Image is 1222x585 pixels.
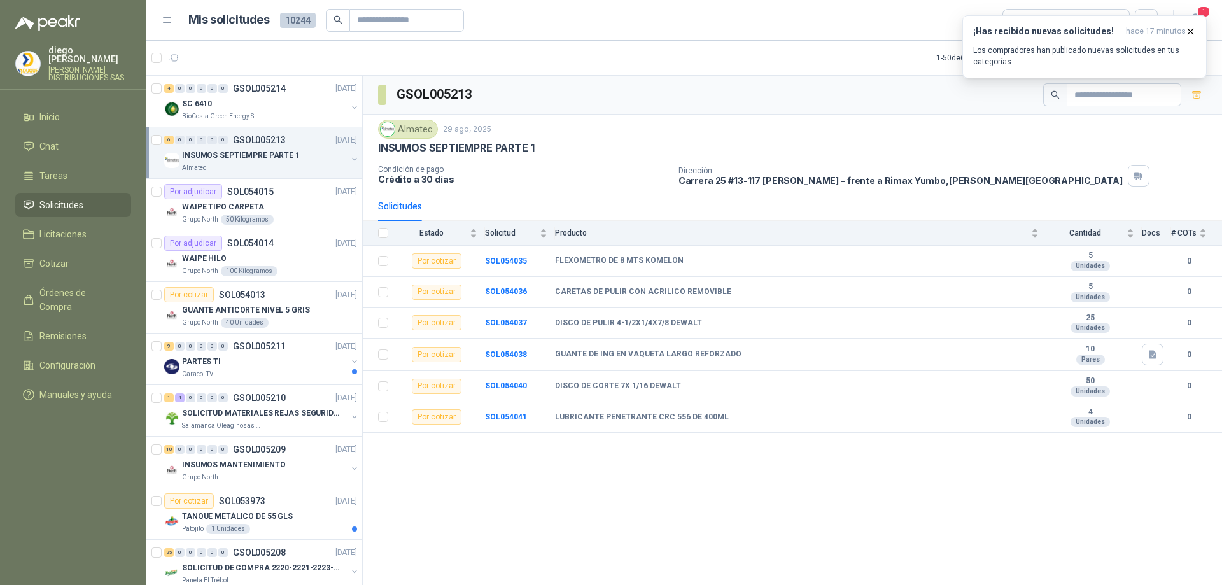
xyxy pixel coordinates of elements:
b: LUBRICANTE PENETRANTE CRC 556 DE 400ML [555,412,729,423]
a: Por adjudicarSOL054015[DATE] Company LogoWAIPE TIPO CARPETAGrupo North50 Kilogramos [146,179,362,230]
span: Tareas [39,169,67,183]
div: 0 [218,548,228,557]
p: GSOL005208 [233,548,286,557]
span: Órdenes de Compra [39,286,119,314]
b: FLEXOMETRO DE 8 MTS KOMELON [555,256,684,266]
p: [DATE] [335,444,357,456]
b: 0 [1171,317,1207,329]
div: 1 - 50 de 6962 [936,48,1019,68]
p: GSOL005213 [233,136,286,144]
img: Company Logo [381,122,395,136]
p: GUANTE ANTICORTE NIVEL 5 GRIS [182,304,310,316]
p: Caracol TV [182,369,213,379]
p: WAIPE TIPO CARPETA [182,201,264,213]
p: diego [PERSON_NAME] [48,46,131,64]
div: 0 [175,136,185,144]
img: Company Logo [16,52,40,76]
p: [DATE] [335,547,357,559]
span: Estado [396,229,467,237]
a: Órdenes de Compra [15,281,131,319]
b: 0 [1171,349,1207,361]
div: 4 [164,84,174,93]
div: 100 Kilogramos [221,266,277,276]
th: Producto [555,221,1046,246]
b: 5 [1046,251,1134,261]
th: Docs [1142,221,1171,246]
a: Licitaciones [15,222,131,246]
h1: Mis solicitudes [188,11,270,29]
a: Por cotizarSOL054013[DATE] Company LogoGUANTE ANTICORTE NIVEL 5 GRISGrupo North40 Unidades [146,282,362,334]
div: 0 [186,393,195,402]
a: Solicitudes [15,193,131,217]
b: 50 [1046,376,1134,386]
p: [DATE] [335,83,357,95]
span: Solicitudes [39,198,83,212]
h3: GSOL005213 [397,85,474,104]
div: 0 [175,445,185,454]
p: WAIPE HILO [182,253,227,265]
img: Company Logo [164,307,179,323]
p: Grupo North [182,215,218,225]
span: search [1051,90,1060,99]
p: [DATE] [335,186,357,198]
span: search [334,15,342,24]
div: 10 [164,445,174,454]
p: [DATE] [335,134,357,146]
p: GSOL005209 [233,445,286,454]
div: Por cotizar [412,347,461,362]
div: Por cotizar [412,379,461,394]
p: PARTES TI [182,356,221,368]
p: Grupo North [182,266,218,276]
p: Condición de pago [378,165,668,174]
a: Manuales y ayuda [15,383,131,407]
img: Company Logo [164,514,179,529]
img: Company Logo [164,565,179,581]
p: Salamanca Oleaginosas SAS [182,421,262,431]
img: Company Logo [164,462,179,477]
div: Unidades [1071,417,1110,427]
p: [DATE] [335,341,357,353]
p: SOLICITUD DE COMPRA 2220-2221-2223-2224 [182,562,341,574]
div: 0 [207,136,217,144]
p: [PERSON_NAME] DISTRIBUCIONES SAS [48,66,131,81]
button: 1 [1184,9,1207,32]
b: SOL054036 [485,287,527,296]
p: [DATE] [335,495,357,507]
p: GSOL005214 [233,84,286,93]
div: Unidades [1071,292,1110,302]
b: CARETAS DE PULIR CON ACRILICO REMOVIBLE [555,287,731,297]
a: SOL054040 [485,381,527,390]
div: 0 [186,84,195,93]
div: Unidades [1071,261,1110,271]
div: 0 [197,136,206,144]
img: Company Logo [164,101,179,116]
div: 0 [218,342,228,351]
p: TANQUE METÁLICO DE 55 GLS [182,511,293,523]
div: Todas [1011,13,1037,27]
div: 0 [186,342,195,351]
span: Manuales y ayuda [39,388,112,402]
a: 6 0 0 0 0 0 GSOL005213[DATE] Company LogoINSUMOS SEPTIEMPRE PARTE 1Almatec [164,132,360,173]
a: Tareas [15,164,131,188]
p: Grupo North [182,472,218,483]
div: Por cotizar [412,253,461,269]
a: Por cotizarSOL053973[DATE] Company LogoTANQUE METÁLICO DE 55 GLSPatojito1 Unidades [146,488,362,540]
div: Por adjudicar [164,184,222,199]
p: GSOL005210 [233,393,286,402]
a: Remisiones [15,324,131,348]
b: 25 [1046,313,1134,323]
img: Company Logo [164,359,179,374]
div: 0 [186,445,195,454]
div: 0 [218,445,228,454]
p: SOL054014 [227,239,274,248]
div: Unidades [1071,386,1110,397]
div: 0 [197,393,206,402]
img: Company Logo [164,153,179,168]
a: SOL054038 [485,350,527,359]
img: Company Logo [164,204,179,220]
b: DISCO DE PULIR 4-1/2X1/4X7/8 DEWALT [555,318,702,328]
div: Por cotizar [412,409,461,425]
div: 1 Unidades [206,524,250,534]
b: 0 [1171,411,1207,423]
